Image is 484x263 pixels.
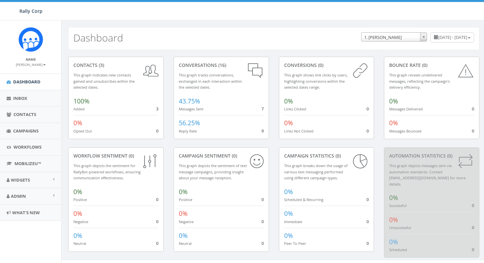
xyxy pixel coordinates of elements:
div: conversions [284,62,369,69]
img: Icon_1.png [18,27,43,52]
div: Workflow Sentiment [73,153,158,159]
small: Positive [179,197,192,202]
small: Immediate [284,219,302,224]
small: Links Not Clicked [284,129,313,133]
span: 0% [179,231,188,240]
span: 0 [472,128,474,134]
span: 7 [261,106,264,112]
small: Negative [179,219,194,224]
small: Links Clicked [284,106,306,111]
small: Neutral [179,241,192,246]
span: What's New [12,210,40,216]
span: 0% [73,119,82,127]
small: Unsuccessful [389,225,411,230]
span: 0 [156,219,158,224]
small: Messages Delivered [389,106,423,111]
span: (0) [421,62,427,68]
small: Added [73,106,85,111]
span: 3 [156,106,158,112]
small: Messages Sent [179,106,203,111]
span: 0% [284,231,293,240]
span: 1. James Martin [362,33,427,42]
span: 0 [472,106,474,112]
span: 0% [73,231,82,240]
span: 0% [284,209,293,218]
span: 0 [156,128,158,134]
span: Inbox [13,95,27,101]
span: 0% [73,188,82,196]
small: This graph breaks down the usage of various text messaging performed using different campaign types. [284,163,348,180]
span: (16) [217,62,226,68]
div: Campaign Sentiment [179,153,264,159]
span: (0) [446,153,452,159]
span: 0 [261,240,264,246]
small: Negative [73,219,88,224]
span: 0% [389,193,398,202]
span: (0) [230,153,237,159]
small: Messages Bounced [389,129,421,133]
div: Bounce Rate [389,62,474,69]
h2: Dashboard [73,32,123,43]
small: This graph depicts messages sent via automation standards. Contact [EMAIL_ADDRESS][DOMAIN_NAME] f... [389,163,466,187]
div: conversations [179,62,264,69]
small: Peer To Peer [284,241,306,246]
span: 0 [156,196,158,202]
span: 0 [261,219,264,224]
span: 0 [472,224,474,230]
span: 9 [261,128,264,134]
span: Workflows [13,144,41,150]
span: Rally Corp [19,8,42,14]
div: contacts [73,62,158,69]
div: Automation Statistics [389,153,474,159]
small: Successful [389,203,407,208]
span: 0 [472,202,474,208]
small: Positive [73,197,87,202]
span: Admin [11,193,26,199]
span: 0% [284,188,293,196]
span: 0 [261,196,264,202]
small: Name [26,57,36,62]
span: 1. James Martin [361,32,427,42]
span: 43.75% [179,97,200,105]
span: 56.25% [179,119,200,127]
span: 0% [389,97,398,105]
span: MobilizeU™ [14,161,41,166]
span: 0% [389,216,398,224]
span: 0 [366,240,369,246]
small: Neutral [73,241,86,246]
span: 0 [366,128,369,134]
span: 0% [179,209,188,218]
span: (3) [97,62,104,68]
small: This graph indicates new contacts gained and unsubscribes within the selected dates. [73,73,135,90]
span: (0) [334,153,341,159]
span: 0% [389,238,398,246]
small: This graph depicts the sentiment for RallyBot-powered workflows, ensuring communication effective... [73,163,141,180]
span: 100% [73,97,90,105]
small: This graph reveals undelivered messages, reflecting the campaign's delivery efficiency. [389,73,450,90]
span: 0% [73,209,82,218]
small: Scheduled & Recurring [284,197,323,202]
small: This graph depicts the sentiment of text message campaigns, providing insight about your message ... [179,163,247,180]
span: 0 [472,247,474,252]
small: Opted Out [73,129,92,133]
span: 0 [366,219,369,224]
div: Campaign Statistics [284,153,369,159]
small: This graph shows link clicks by users, highlighting conversions within the selected dates range. [284,73,348,90]
span: 0 [156,240,158,246]
span: (0) [317,62,323,68]
span: 0% [179,188,188,196]
span: [DATE] - [DATE] [438,34,467,40]
span: 0% [389,119,398,127]
a: [PERSON_NAME] [16,61,46,67]
span: Dashboard [13,79,40,85]
span: Campaigns [13,128,39,134]
small: [PERSON_NAME] [16,62,46,67]
span: 0 [366,196,369,202]
span: 0 [366,106,369,112]
span: Widgets [11,177,30,183]
span: (0) [127,153,134,159]
small: Scheduled [389,247,407,252]
span: 0% [284,97,293,105]
span: Contacts [13,111,36,117]
small: Reply Rate [179,129,197,133]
